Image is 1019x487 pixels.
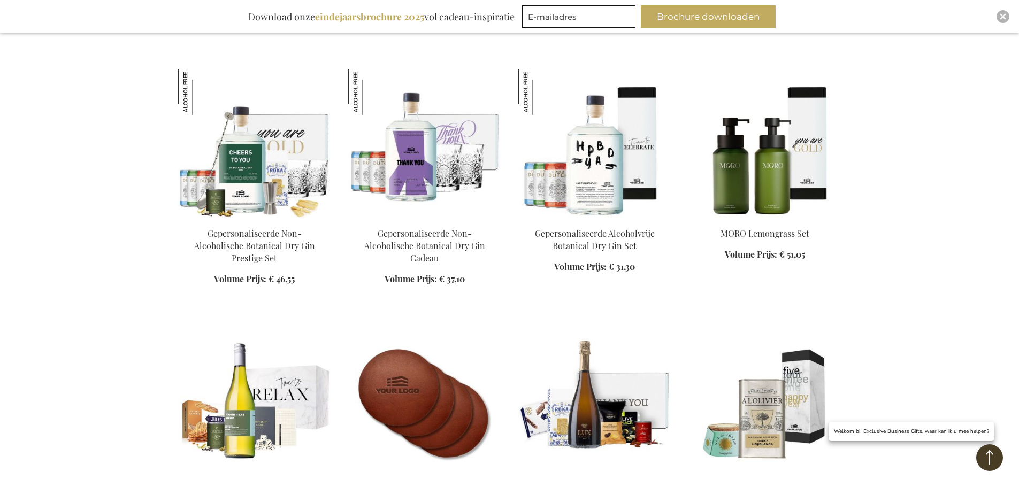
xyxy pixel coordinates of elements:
[178,473,331,483] a: Personalised White Wine
[269,273,295,284] span: € 46,55
[688,214,841,225] a: MORO Lemongrass Set
[725,249,777,260] span: Volume Prijs:
[178,69,224,115] img: Gepersonaliseerde Non-Alcoholische Botanical Dry Gin Prestige Set
[997,10,1009,23] div: Close
[364,228,485,264] a: Gepersonaliseerde Non-Alcoholische Botanical Dry Gin Cadeau
[439,273,465,284] span: € 37,10
[348,214,501,225] a: Personalised Non-Alcoholic Botanical Dry Gin Gift Gepersonaliseerde Non-Alcoholische Botanical Dr...
[721,228,809,239] a: MORO Lemongrass Set
[688,69,841,219] img: MORO Lemongrass Set
[348,69,394,115] img: Gepersonaliseerde Non-Alcoholische Botanical Dry Gin Cadeau
[385,273,437,284] span: Volume Prijs:
[243,5,519,28] div: Download onze vol cadeau-inspiratie
[194,228,315,264] a: Gepersonaliseerde Non-Alcoholische Botanical Dry Gin Prestige Set
[518,69,671,219] img: Personalised Non-Alcoholic Botanical Dry Gin Set
[348,69,501,219] img: Personalised Non-Alcoholic Botanical Dry Gin Gift
[1000,13,1006,20] img: Close
[518,214,671,225] a: Personalised Non-Alcoholic Botanical Dry Gin Set Gepersonaliseerde Alcoholvrije Botanical Dry Gin...
[385,273,465,285] a: Volume Prijs: € 37,10
[315,10,424,23] b: eindejaarsbrochure 2025
[178,328,331,477] img: Personalised White Wine
[518,328,671,477] img: The Office Party Box
[348,473,501,483] a: Gepersonaliseerde Set Van 4 Leren Onderzetters - Cognac
[535,228,655,251] a: Gepersonaliseerde Alcoholvrije Botanical Dry Gin Set
[348,328,501,477] img: Gepersonaliseerde Set Van 4 Leren Onderzetters - Cognac
[178,69,331,219] img: Personalised Non-Alcoholic Botanical Dry Gin Prestige Set
[522,5,635,28] input: E-mailadres
[725,249,805,261] a: Volume Prijs: € 51,05
[779,249,805,260] span: € 51,05
[518,69,564,115] img: Gepersonaliseerde Alcoholvrije Botanical Dry Gin Set
[609,261,635,272] span: € 31,30
[518,473,671,483] a: The Office Party Box
[522,5,639,31] form: marketing offers and promotions
[688,328,841,477] img: Culinaire Olijfolie & Zout Set
[641,5,776,28] button: Brochure downloaden
[554,261,607,272] span: Volume Prijs:
[214,273,266,284] span: Volume Prijs:
[178,214,331,225] a: Personalised Non-Alcoholic Botanical Dry Gin Prestige Set Gepersonaliseerde Non-Alcoholische Bota...
[214,273,295,285] a: Volume Prijs: € 46,55
[554,261,635,273] a: Volume Prijs: € 31,30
